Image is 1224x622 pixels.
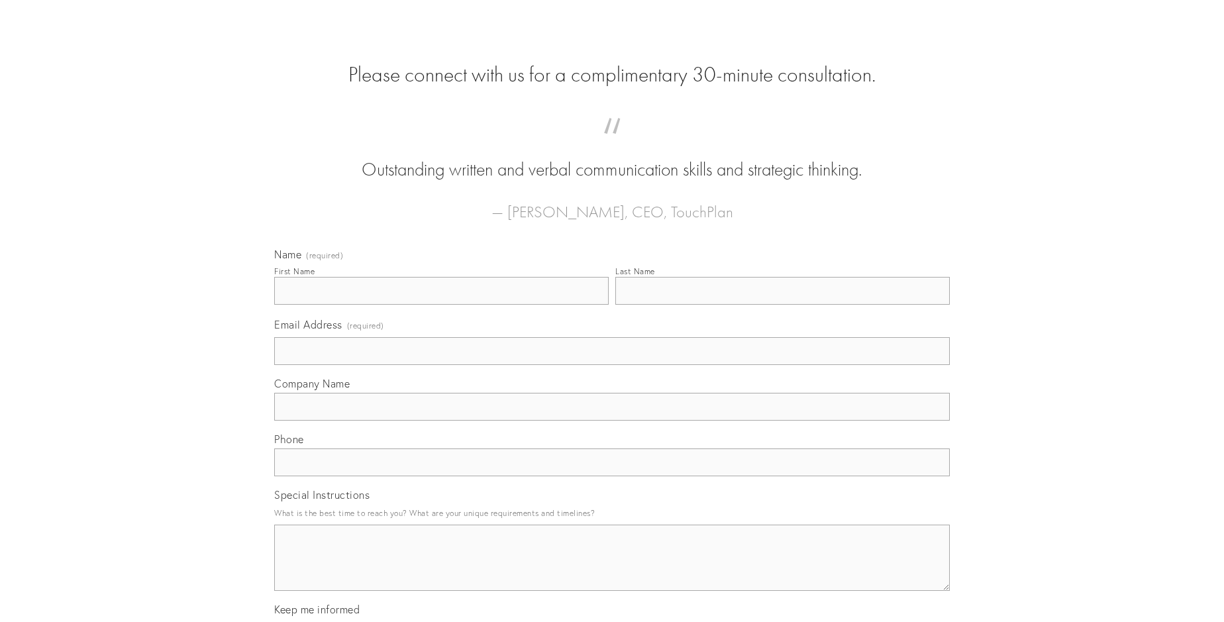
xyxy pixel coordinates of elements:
span: Email Address [274,318,342,331]
div: Last Name [615,266,655,276]
span: “ [295,131,929,157]
div: First Name [274,266,315,276]
span: Phone [274,433,304,446]
span: Special Instructions [274,488,370,501]
h2: Please connect with us for a complimentary 30-minute consultation. [274,62,950,87]
span: (required) [347,317,384,335]
span: Company Name [274,377,350,390]
p: What is the best time to reach you? What are your unique requirements and timelines? [274,504,950,522]
figcaption: — [PERSON_NAME], CEO, TouchPlan [295,183,929,225]
span: (required) [306,252,343,260]
span: Keep me informed [274,603,360,616]
span: Name [274,248,301,261]
blockquote: Outstanding written and verbal communication skills and strategic thinking. [295,131,929,183]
